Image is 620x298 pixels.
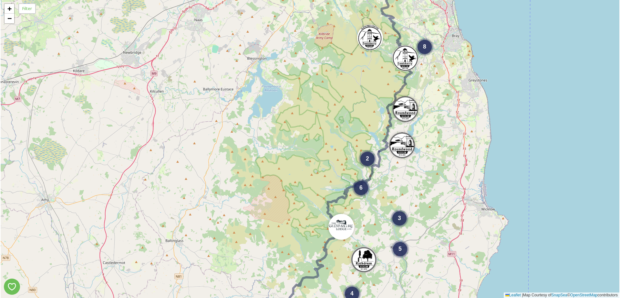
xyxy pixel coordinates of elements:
span: 3 [398,215,401,221]
span: 8 [423,43,426,50]
span: − [7,14,12,22]
a: OpenStreetMap [570,293,598,297]
span: | [522,293,523,297]
a: Leaflet [505,293,521,297]
div: Map Courtesy of © contributors [504,292,619,298]
div: 5 [393,242,407,256]
span: + [7,5,12,13]
div: 2 [360,152,375,166]
a: SnapSea [551,293,567,297]
a: Zoom in [5,4,14,14]
span: 6 [359,184,363,191]
div: 3 [392,211,407,226]
span: 4 [350,290,354,297]
a: Zoom out [5,14,14,23]
div: 8 [418,40,432,54]
div: Filter [18,3,36,14]
span: 2 [366,155,369,162]
div: 6 [354,181,368,195]
span: 5 [398,246,402,252]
